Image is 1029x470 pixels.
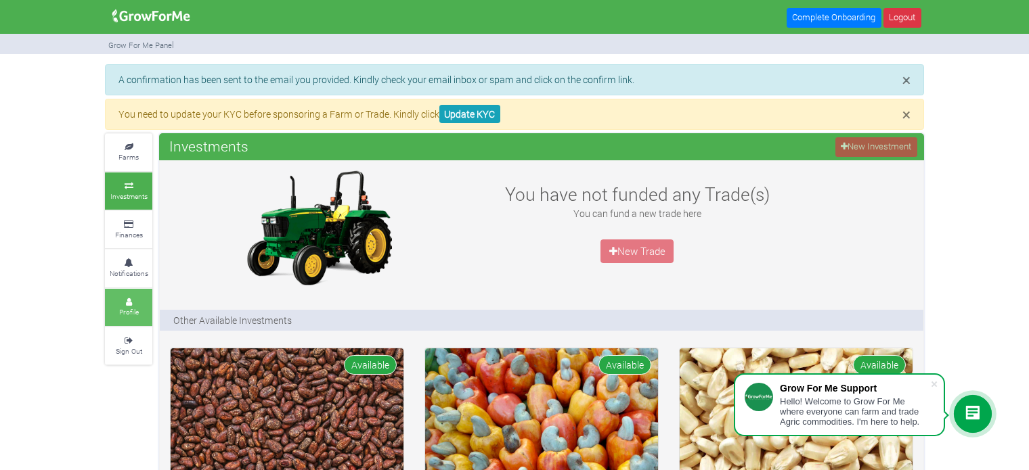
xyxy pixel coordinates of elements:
p: Other Available Investments [173,313,292,327]
p: You can fund a new trade here [490,206,784,220]
small: Farms [118,152,139,162]
small: Profile [119,307,139,316]
div: Grow For Me Support [780,383,930,394]
a: Notifications [105,250,152,287]
h3: You have not funded any Trade(s) [490,183,784,205]
span: Investments [166,133,252,160]
small: Investments [110,191,148,201]
small: Sign Out [116,346,142,356]
span: × [902,70,911,90]
a: Profile [105,289,152,326]
button: Close [902,72,911,88]
img: growforme image [234,167,403,289]
a: Farms [105,134,152,171]
p: You need to update your KYC before sponsoring a Farm or Trade. Kindly click [118,107,911,121]
small: Finances [115,230,143,239]
span: Available [598,355,651,375]
a: Investments [105,172,152,210]
img: growforme image [108,3,195,30]
button: Close [902,107,911,122]
a: Finances [105,211,152,248]
a: Update KYC [439,105,500,123]
p: A confirmation has been sent to the email you provided. Kindly check your email inbox or spam and... [118,72,911,87]
a: Sign Out [105,327,152,365]
span: Available [344,355,397,375]
span: × [902,104,911,124]
small: Notifications [110,268,148,278]
a: Logout [883,8,921,28]
small: Grow For Me Panel [108,40,174,50]
a: Complete Onboarding [787,8,881,28]
div: Hello! Welcome to Grow For Me where everyone can farm and trade Agric commodities. I'm here to help. [780,396,930,427]
span: Available [853,355,906,375]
